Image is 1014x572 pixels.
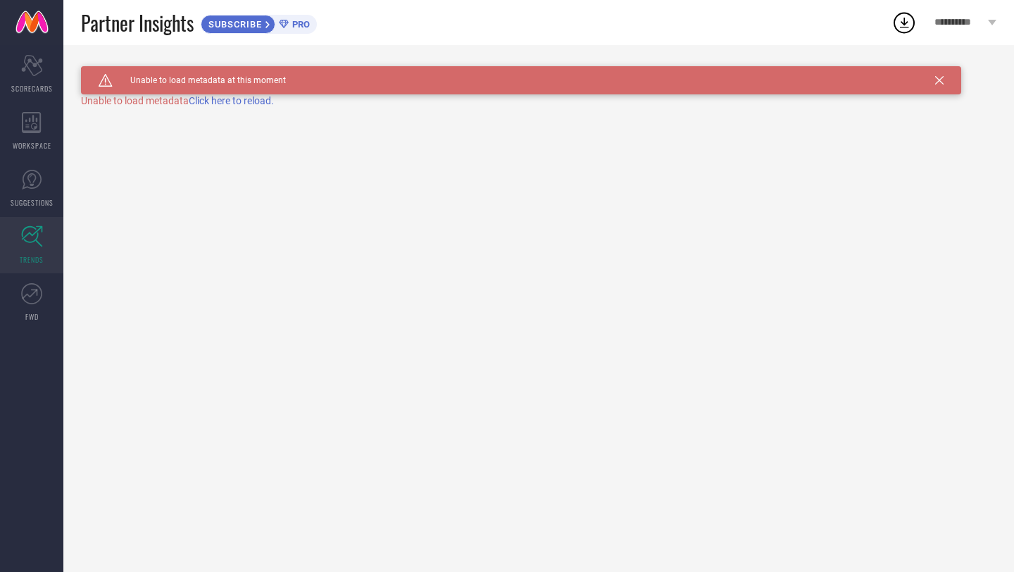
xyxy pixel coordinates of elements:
[25,311,39,322] span: FWD
[201,19,265,30] span: SUBSCRIBE
[81,95,996,106] div: Unable to load metadata
[289,19,310,30] span: PRO
[11,197,54,208] span: SUGGESTIONS
[201,11,317,34] a: SUBSCRIBEPRO
[20,254,44,265] span: TRENDS
[81,66,123,77] h1: TRENDS
[81,8,194,37] span: Partner Insights
[13,140,51,151] span: WORKSPACE
[891,10,917,35] div: Open download list
[113,75,286,85] span: Unable to load metadata at this moment
[11,83,53,94] span: SCORECARDS
[189,95,274,106] span: Click here to reload.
